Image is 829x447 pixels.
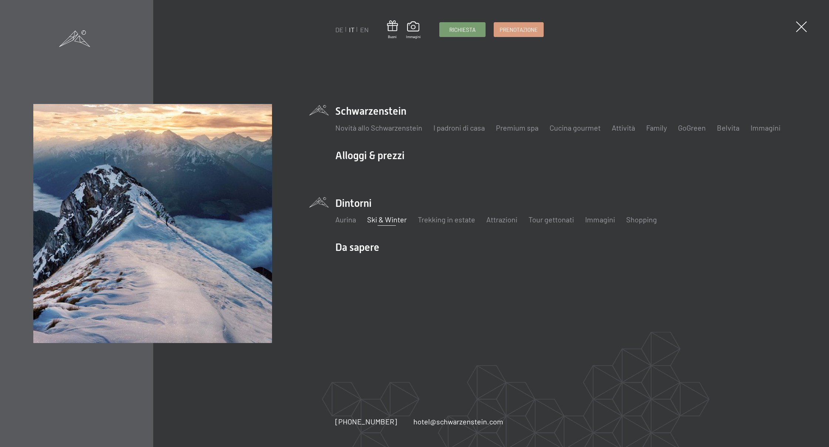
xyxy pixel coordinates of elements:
a: Richiesta [440,23,485,37]
a: Belvita [717,123,739,132]
a: IT [349,26,355,34]
a: Immagini [406,21,421,39]
img: Hotel Benessere SCHWARZENSTEIN – Trentino Alto Adige Dolomiti [33,104,272,343]
span: Prenotazione [500,26,538,34]
a: DE [335,26,343,34]
a: Ski & Winter [367,215,407,224]
span: [PHONE_NUMBER] [335,417,397,426]
span: Immagini [406,34,421,39]
a: I padroni di casa [433,123,485,132]
a: Shopping [626,215,657,224]
a: Tour gettonati [528,215,574,224]
a: Attività [612,123,635,132]
a: Immagini [751,123,781,132]
a: GoGreen [678,123,706,132]
a: Trekking in estate [418,215,475,224]
a: Immagini [585,215,615,224]
a: Attrazioni [486,215,517,224]
a: hotel@schwarzenstein.com [413,416,503,427]
a: Premium spa [496,123,538,132]
span: Richiesta [449,26,476,34]
a: Family [646,123,667,132]
a: Aurina [335,215,356,224]
a: Prenotazione [494,23,543,37]
a: [PHONE_NUMBER] [335,416,397,427]
a: Buoni [387,20,398,39]
a: EN [360,26,369,34]
a: Novità allo Schwarzenstein [335,123,422,132]
span: Buoni [387,34,398,39]
a: Cucina gourmet [550,123,601,132]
